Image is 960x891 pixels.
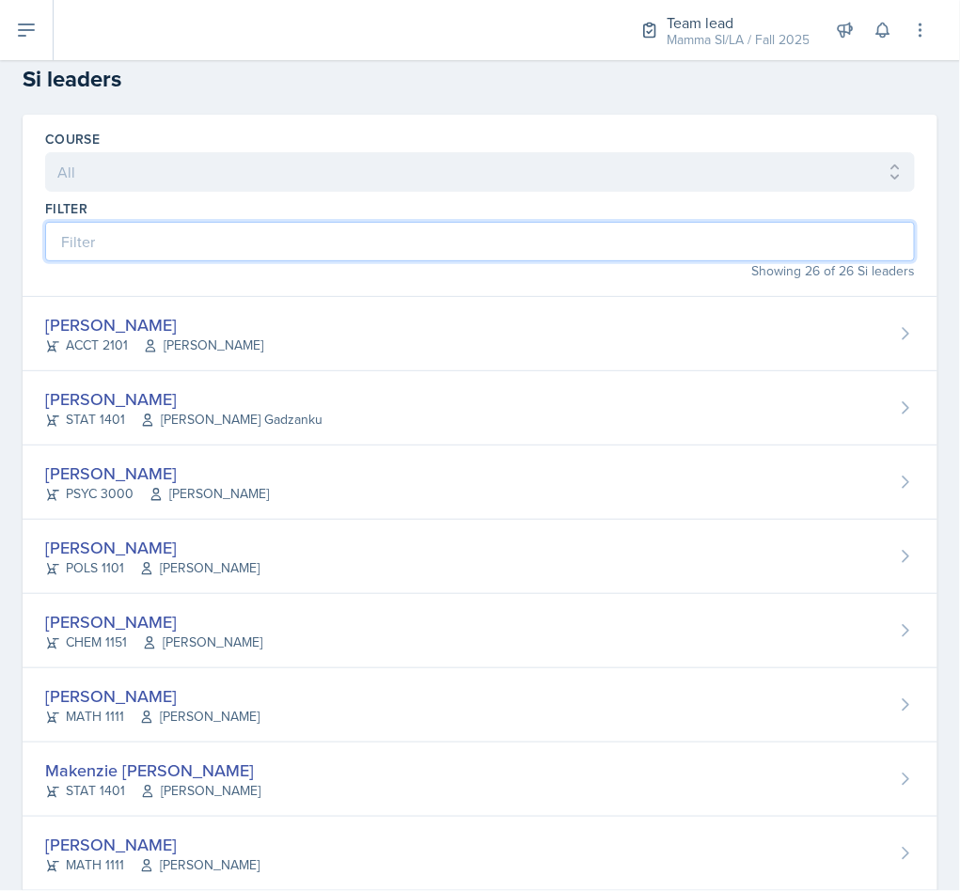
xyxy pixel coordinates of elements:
div: [PERSON_NAME] [45,832,260,857]
label: Filter [45,199,87,218]
div: Team lead [667,11,810,34]
a: [PERSON_NAME] MATH 1111[PERSON_NAME] [23,817,937,891]
div: [PERSON_NAME] [45,386,323,412]
div: MATH 1111 [45,855,260,875]
input: Filter [45,222,915,261]
a: [PERSON_NAME] STAT 1401[PERSON_NAME] Gadzanku [23,371,937,445]
div: [PERSON_NAME] [45,683,260,709]
div: POLS 1101 [45,558,260,578]
span: [PERSON_NAME] [142,633,262,652]
span: [PERSON_NAME] [143,336,263,355]
span: [PERSON_NAME] [149,484,269,504]
div: Showing 26 of 26 Si leaders [45,261,915,281]
span: [PERSON_NAME] [140,781,260,801]
div: [PERSON_NAME] [45,312,263,337]
div: MATH 1111 [45,707,260,727]
span: [PERSON_NAME] Gadzanku [140,410,323,430]
span: [PERSON_NAME] [139,855,260,875]
div: [PERSON_NAME] [45,461,269,486]
div: [PERSON_NAME] [45,609,262,634]
a: [PERSON_NAME] CHEM 1151[PERSON_NAME] [23,594,937,668]
span: [PERSON_NAME] [139,707,260,727]
div: CHEM 1151 [45,633,262,652]
a: [PERSON_NAME] MATH 1111[PERSON_NAME] [23,668,937,742]
a: [PERSON_NAME] POLS 1101[PERSON_NAME] [23,520,937,594]
label: Course [45,130,100,148]
div: ACCT 2101 [45,336,263,355]
h2: Si leaders [23,62,937,96]
span: [PERSON_NAME] [139,558,260,578]
div: STAT 1401 [45,781,260,801]
a: [PERSON_NAME] PSYC 3000[PERSON_NAME] [23,445,937,520]
a: [PERSON_NAME] ACCT 2101[PERSON_NAME] [23,297,937,371]
div: STAT 1401 [45,410,323,430]
a: Makenzie [PERSON_NAME] STAT 1401[PERSON_NAME] [23,742,937,817]
div: [PERSON_NAME] [45,535,260,560]
div: PSYC 3000 [45,484,269,504]
div: Mamma SI/LA / Fall 2025 [667,30,810,50]
div: Makenzie [PERSON_NAME] [45,758,260,783]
